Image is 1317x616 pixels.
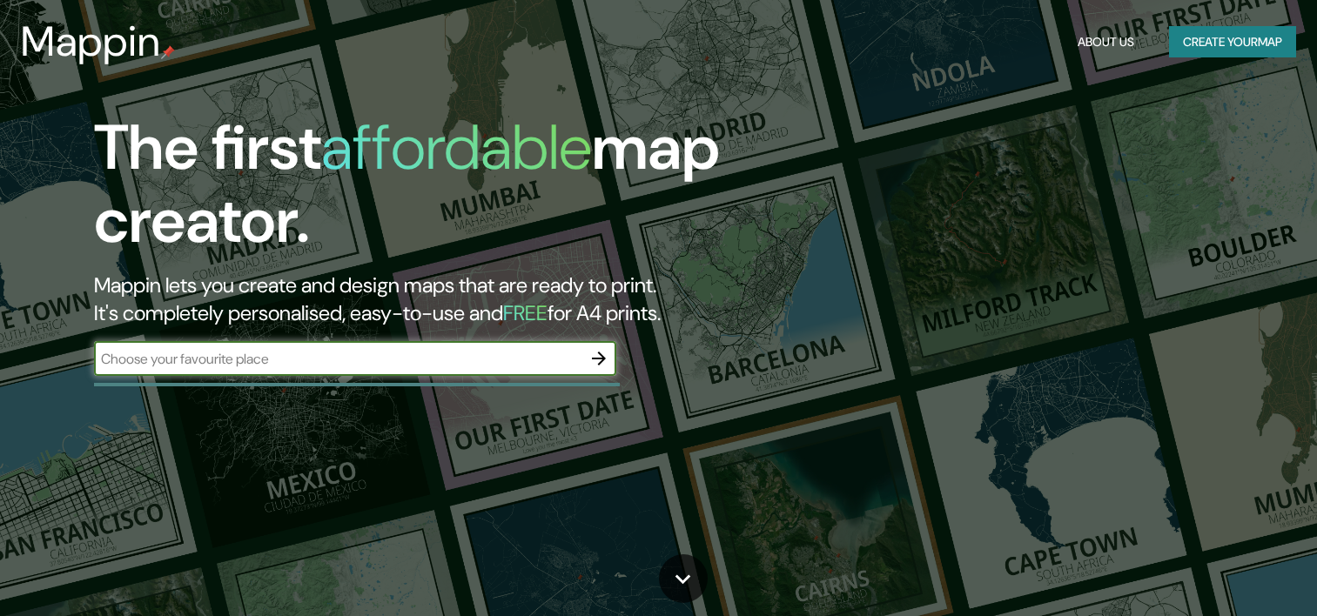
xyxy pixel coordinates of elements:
h3: Mappin [21,17,161,66]
button: Create yourmap [1169,26,1296,58]
img: mappin-pin [161,45,175,59]
h5: FREE [503,299,548,326]
h1: affordable [321,107,592,188]
h2: Mappin lets you create and design maps that are ready to print. It's completely personalised, eas... [94,271,753,327]
button: About Us [1071,26,1141,58]
h1: The first map creator. [94,111,753,271]
input: Choose your favourite place [94,349,581,369]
